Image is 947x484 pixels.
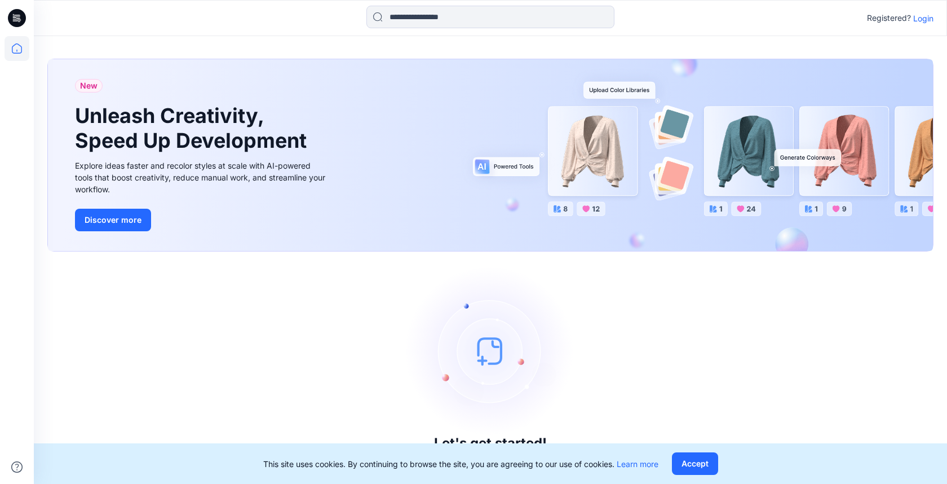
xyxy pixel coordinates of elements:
[672,452,718,475] button: Accept
[617,459,658,469] a: Learn more
[434,435,547,451] h3: Let's get started!
[406,266,575,435] img: empty-state-image.svg
[263,458,658,470] p: This site uses cookies. By continuing to browse the site, you are agreeing to our use of cookies.
[867,11,911,25] p: Registered?
[80,79,98,93] span: New
[75,104,312,152] h1: Unleash Creativity, Speed Up Development
[75,160,329,195] div: Explore ideas faster and recolor styles at scale with AI-powered tools that boost creativity, red...
[913,12,933,24] p: Login
[75,209,329,231] a: Discover more
[75,209,151,231] button: Discover more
